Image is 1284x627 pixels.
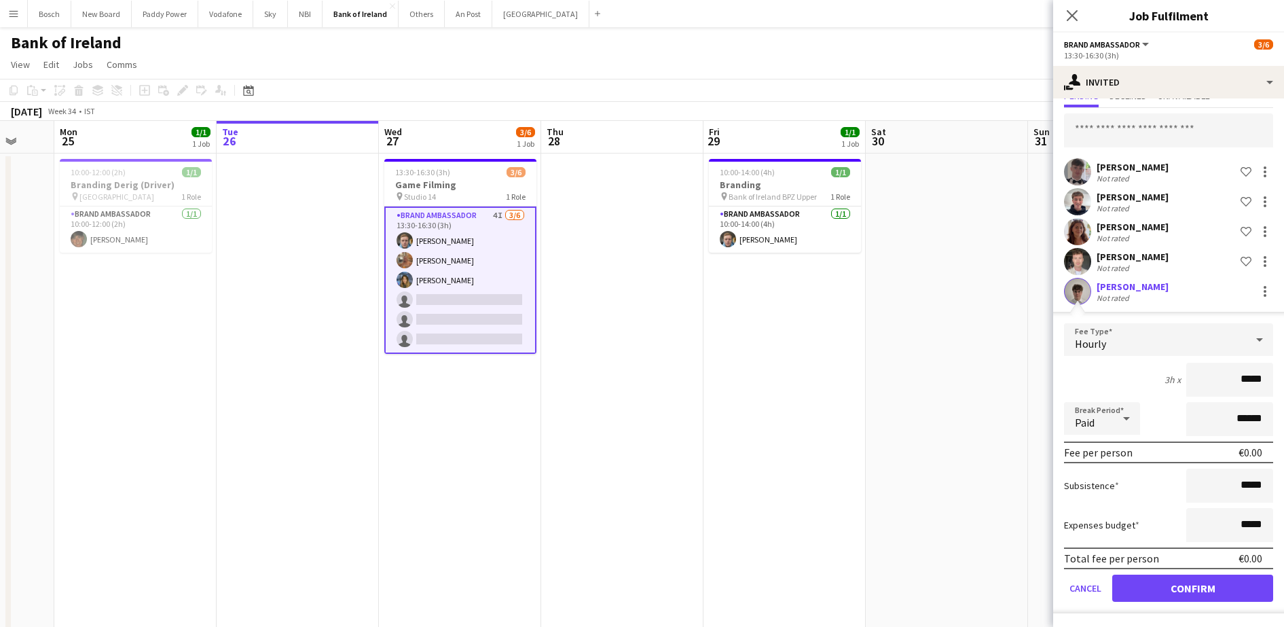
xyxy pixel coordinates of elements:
span: 1/1 [841,127,860,137]
span: Bank of Ireland BPZ Upper [729,192,817,202]
div: Fee per person [1064,446,1133,459]
app-card-role: Brand Ambassador4I3/613:30-16:30 (3h)[PERSON_NAME][PERSON_NAME][PERSON_NAME] [384,207,536,354]
div: 3h x [1164,374,1181,386]
app-job-card: 10:00-12:00 (2h)1/1Branding Derig (Driver) [GEOGRAPHIC_DATA]1 RoleBrand Ambassador1/110:00-12:00 ... [60,159,212,253]
h3: Branding Derig (Driver) [60,179,212,191]
span: 27 [382,133,402,149]
span: 30 [869,133,886,149]
div: 1 Job [517,139,534,149]
button: Bank of Ireland [323,1,399,27]
span: 26 [220,133,238,149]
span: 1/1 [182,167,201,177]
a: Jobs [67,56,98,73]
button: Paddy Power [132,1,198,27]
span: 31 [1031,133,1050,149]
span: 3/6 [507,167,526,177]
button: Cancel [1064,575,1107,602]
span: 3/6 [1254,39,1273,50]
div: [PERSON_NAME] [1097,251,1169,263]
div: IST [84,106,95,116]
button: Sky [253,1,288,27]
span: 1 Role [181,192,201,202]
app-card-role: Brand Ambassador1/110:00-14:00 (4h)[PERSON_NAME] [709,207,861,253]
span: 1 Role [506,192,526,202]
app-job-card: 10:00-14:00 (4h)1/1Branding Bank of Ireland BPZ Upper1 RoleBrand Ambassador1/110:00-14:00 (4h)[PE... [709,159,861,253]
span: 10:00-12:00 (2h) [71,167,126,177]
span: Unavailable [1158,91,1210,101]
div: [PERSON_NAME] [1097,281,1169,293]
div: Not rated [1097,263,1132,273]
span: [GEOGRAPHIC_DATA] [79,192,154,202]
div: Total fee per person [1064,552,1159,565]
span: Paid [1075,416,1095,429]
h1: Bank of Ireland [11,33,122,53]
div: 1 Job [841,139,859,149]
span: Hourly [1075,337,1106,351]
button: [GEOGRAPHIC_DATA] [492,1,589,27]
span: Pending [1064,91,1099,101]
span: Declined [1109,91,1147,101]
div: [PERSON_NAME] [1097,221,1169,233]
div: [PERSON_NAME] [1097,161,1169,173]
span: Tue [222,126,238,138]
span: Comms [107,58,137,71]
label: Subsistence [1064,480,1119,492]
span: Mon [60,126,77,138]
span: Jobs [73,58,93,71]
span: 1 Role [830,192,850,202]
div: Not rated [1097,203,1132,213]
span: Wed [384,126,402,138]
span: 10:00-14:00 (4h) [720,167,775,177]
span: View [11,58,30,71]
app-card-role: Brand Ambassador1/110:00-12:00 (2h)[PERSON_NAME] [60,207,212,253]
span: 1/1 [191,127,210,137]
button: An Post [445,1,492,27]
h3: Branding [709,179,861,191]
h3: Game Filming [384,179,536,191]
label: Expenses budget [1064,519,1139,531]
div: Not rated [1097,233,1132,243]
div: 13:30-16:30 (3h) [1064,50,1273,60]
div: [DATE] [11,105,42,118]
a: Comms [101,56,143,73]
h3: Job Fulfilment [1053,7,1284,24]
div: €0.00 [1239,446,1262,459]
button: Vodafone [198,1,253,27]
span: Studio 14 [404,192,436,202]
span: Thu [547,126,564,138]
button: Brand Ambassador [1064,39,1151,50]
span: 25 [58,133,77,149]
app-job-card: 13:30-16:30 (3h)3/6Game Filming Studio 141 RoleBrand Ambassador4I3/613:30-16:30 (3h)[PERSON_NAME]... [384,159,536,354]
div: Invited [1053,66,1284,98]
span: Fri [709,126,720,138]
a: Edit [38,56,65,73]
span: 1/1 [831,167,850,177]
button: Confirm [1112,575,1273,602]
span: 28 [545,133,564,149]
button: Others [399,1,445,27]
div: [PERSON_NAME] [1097,191,1169,203]
span: Edit [43,58,59,71]
span: Sun [1033,126,1050,138]
span: Week 34 [45,106,79,116]
div: €0.00 [1239,552,1262,565]
div: Not rated [1097,173,1132,183]
button: Bosch [28,1,71,27]
span: 29 [707,133,720,149]
button: New Board [71,1,132,27]
a: View [5,56,35,73]
button: NBI [288,1,323,27]
div: Not rated [1097,293,1132,303]
span: 3/6 [516,127,535,137]
span: Sat [871,126,886,138]
div: 1 Job [192,139,210,149]
span: Brand Ambassador [1064,39,1140,50]
span: 13:30-16:30 (3h) [395,167,450,177]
